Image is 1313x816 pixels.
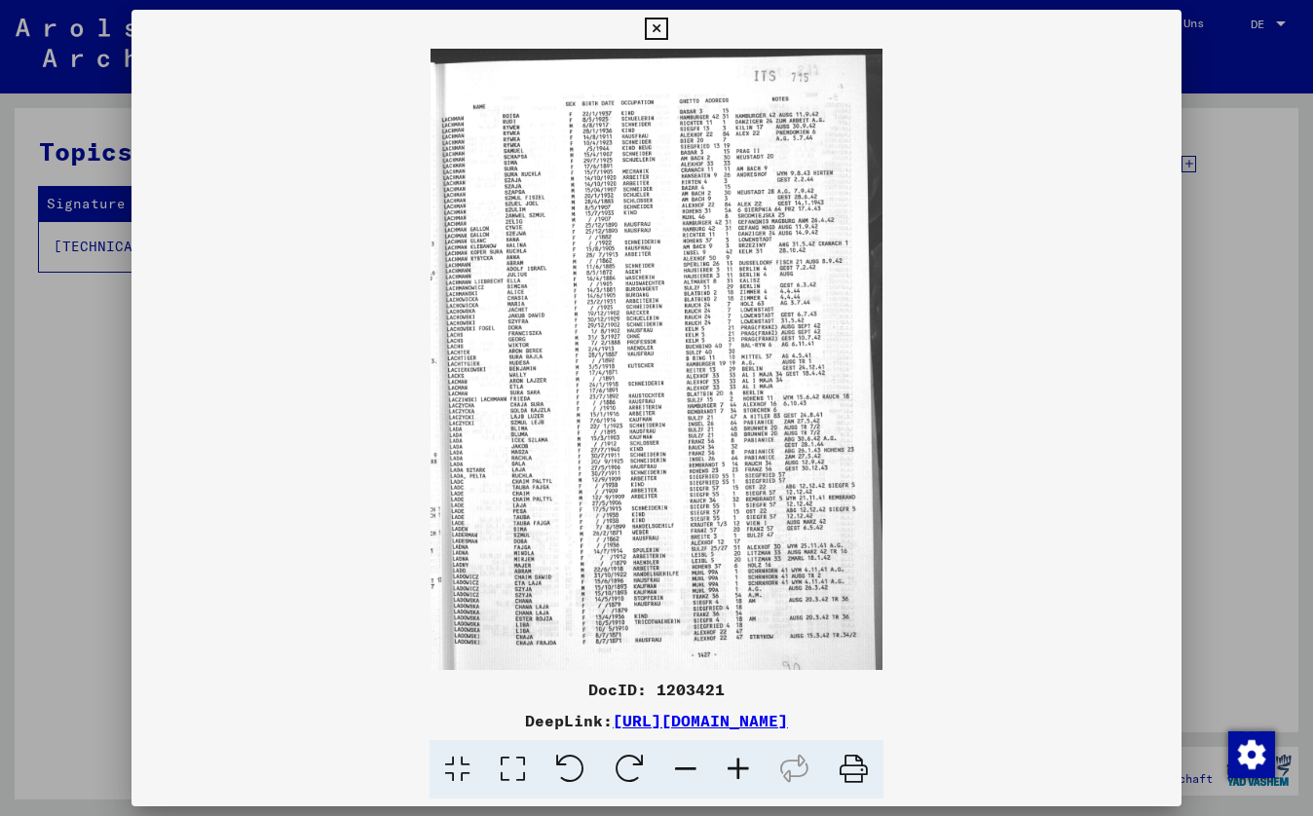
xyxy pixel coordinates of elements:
[613,711,788,730] a: [URL][DOMAIN_NAME]
[131,678,1182,701] div: DocID: 1203421
[1228,731,1275,778] img: Zustimmung ändern
[131,709,1182,732] div: DeepLink:
[431,49,883,719] img: 001.jpg
[1227,730,1274,777] div: Zustimmung ändern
